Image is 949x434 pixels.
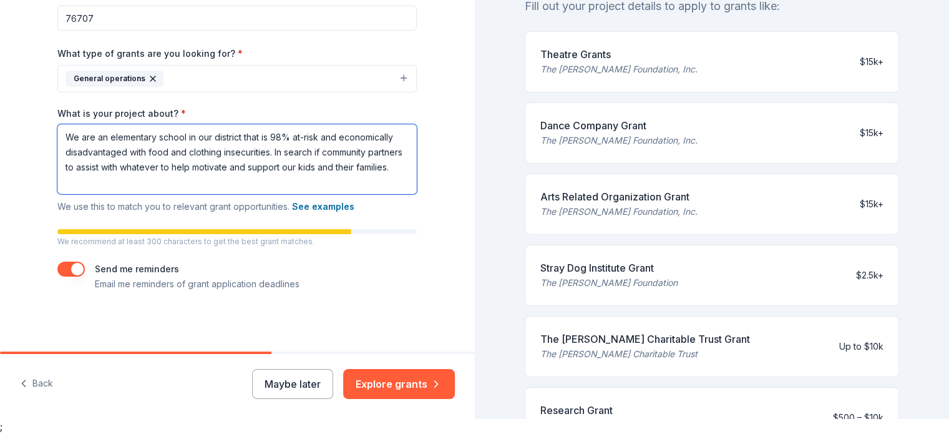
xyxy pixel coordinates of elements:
[57,124,417,194] textarea: We are an elementary school in our district that is 98% at-risk and economically disadvantaged wi...
[540,332,750,347] div: The [PERSON_NAME] Charitable Trust Grant
[57,6,417,31] input: 12345 (U.S. only)
[66,71,163,87] div: General operations
[856,268,883,283] div: $2.5k+
[540,275,678,290] div: The [PERSON_NAME] Foundation
[252,369,333,399] button: Maybe later
[540,418,734,433] div: [PERSON_NAME] [PERSON_NAME] Foundation
[860,54,883,69] div: $15k+
[540,204,698,219] div: The [PERSON_NAME] Foundation, Inc.
[540,189,698,204] div: Arts Related Organization Grant
[860,197,883,212] div: $15k+
[57,237,417,247] p: We recommend at least 300 characters to get the best grant matches.
[833,410,883,425] div: $500 – $10k
[57,47,243,60] label: What type of grants are you looking for?
[860,126,883,141] div: $15k+
[540,133,698,148] div: The [PERSON_NAME] Foundation, Inc.
[57,201,354,212] span: We use this to match you to relevant grant opportunities.
[343,369,455,399] button: Explore grants
[839,339,883,354] div: Up to $10k
[540,347,750,362] div: The [PERSON_NAME] Charitable Trust
[292,199,354,214] button: See examples
[57,65,417,92] button: General operations
[20,371,53,397] button: Back
[540,47,698,62] div: Theatre Grants
[540,260,678,275] div: Stray Dog Institute Grant
[540,403,734,418] div: Research Grant
[95,277,299,292] p: Email me reminders of grant application deadlines
[540,62,698,77] div: The [PERSON_NAME] Foundation, Inc.
[57,107,186,120] label: What is your project about?
[95,264,179,274] label: Send me reminders
[540,118,698,133] div: Dance Company Grant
